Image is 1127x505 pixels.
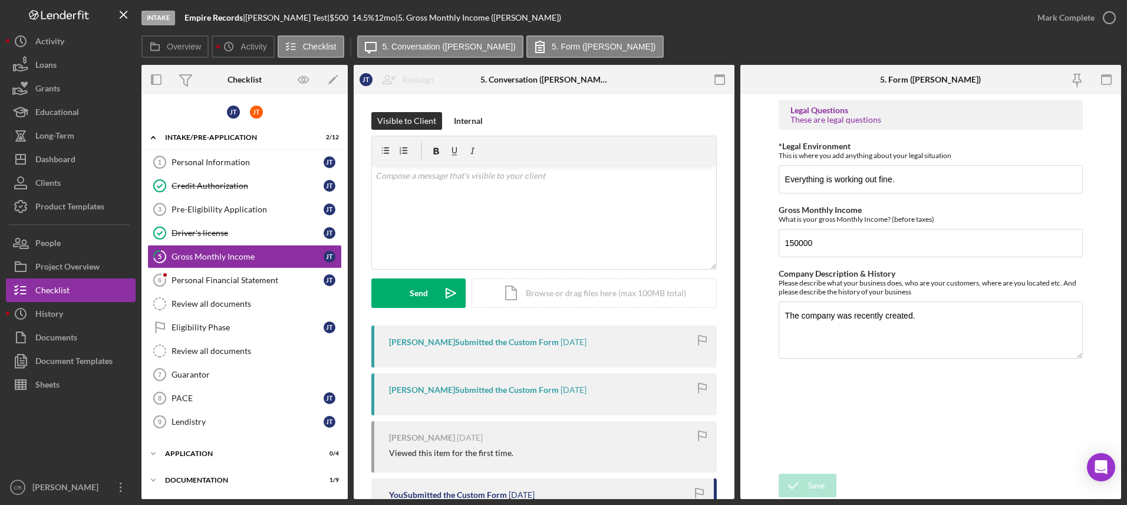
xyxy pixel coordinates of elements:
tspan: 3 [158,206,162,213]
a: Review all documents [147,339,342,363]
div: Credit Authorization [172,181,324,191]
button: Internal [448,112,489,130]
tspan: 1 [158,159,162,166]
tspan: 9 [158,418,162,425]
div: Checklist [228,75,262,84]
div: J T [324,274,335,286]
a: Educational [6,100,136,124]
label: 5. Conversation ([PERSON_NAME]) [383,42,516,51]
div: [PERSON_NAME] Submitted the Custom Form [389,385,559,395]
div: Gross Monthly Income [172,252,324,261]
button: Long-Term [6,124,136,147]
div: Activity [35,29,64,56]
div: [PERSON_NAME] Test | [245,13,329,22]
a: 3Pre-Eligibility ApplicationJT [147,198,342,221]
div: Application [165,450,309,457]
div: Loans [35,53,57,80]
a: 7Guarantor [147,363,342,386]
label: *Legal Environment [779,141,851,151]
button: Loans [6,53,136,77]
div: J T [324,180,335,192]
text: CR [14,484,22,491]
label: 5. Form ([PERSON_NAME]) [552,42,656,51]
button: Activity [6,29,136,53]
div: Long-Term [35,124,74,150]
div: Save [808,474,825,497]
button: 5. Conversation ([PERSON_NAME]) [357,35,523,58]
div: 2 / 12 [318,134,339,141]
button: Product Templates [6,195,136,218]
div: J T [324,156,335,168]
div: 14.5 % [352,13,374,22]
time: 2025-07-01 20:48 [561,337,586,347]
div: Sheets [35,373,60,399]
div: Intake [141,11,175,25]
button: Document Templates [6,349,136,373]
div: | 5. Gross Monthly Income ([PERSON_NAME]) [396,13,561,22]
div: Personal Information [172,158,324,167]
div: Mark Complete [1037,6,1095,29]
div: PACE [172,393,324,403]
div: Lendistry [172,417,324,427]
div: J T [324,227,335,239]
time: 2025-07-01 20:47 [457,433,483,442]
button: Send [371,278,466,308]
b: Empire Records [184,12,243,22]
tspan: 7 [158,371,162,378]
button: Documents [6,326,136,349]
div: J T [360,73,373,86]
div: Send [410,278,428,308]
div: Reassign [402,68,434,91]
div: What is your gross Monthly Income? (before taxes) [779,215,1083,224]
div: J T [227,106,240,119]
div: Checklist [35,278,70,305]
a: Sheets [6,373,136,396]
label: Company Description & History [779,268,895,278]
div: You Submitted the Custom Form [389,490,507,500]
a: People [6,231,136,255]
div: Guarantor [172,370,341,379]
div: Please describe what your business does, who are your customers, where are you located etc. And p... [779,278,1083,296]
a: 8PACEJT [147,386,342,410]
button: Mark Complete [1026,6,1121,29]
div: Project Overview [35,255,100,281]
div: Grants [35,77,60,103]
tspan: 8 [158,395,162,402]
button: 5. Form ([PERSON_NAME]) [526,35,664,58]
div: | [184,13,245,22]
div: Review all documents [172,346,341,356]
div: Legal Questions [790,106,1072,115]
div: J T [324,392,335,404]
a: 9LendistryJT [147,410,342,434]
div: Dashboard [35,147,75,174]
a: 5Gross Monthly IncomeJT [147,245,342,268]
button: JTReassign [354,68,446,91]
div: These are legal questions [790,115,1072,124]
time: 2025-07-01 20:48 [561,385,586,395]
button: Overview [141,35,209,58]
div: 1 / 9 [318,477,339,484]
a: Review all documents [147,292,342,316]
div: 12 mo [374,13,396,22]
div: This is where you add anything about your legal situation [779,151,1083,160]
div: Documentation [165,477,309,484]
a: Driver's licenseJT [147,221,342,245]
div: Personal Financial Statement [172,276,324,285]
div: Internal [454,112,483,130]
button: History [6,302,136,326]
div: J T [324,204,335,215]
button: Clients [6,171,136,195]
button: Dashboard [6,147,136,171]
div: Open Intercom Messenger [1087,453,1115,481]
a: 1Personal InformationJT [147,150,342,174]
div: Clients [35,171,61,198]
div: 0 / 4 [318,450,339,457]
tspan: 6 [158,277,162,284]
div: [PERSON_NAME] [389,433,455,442]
